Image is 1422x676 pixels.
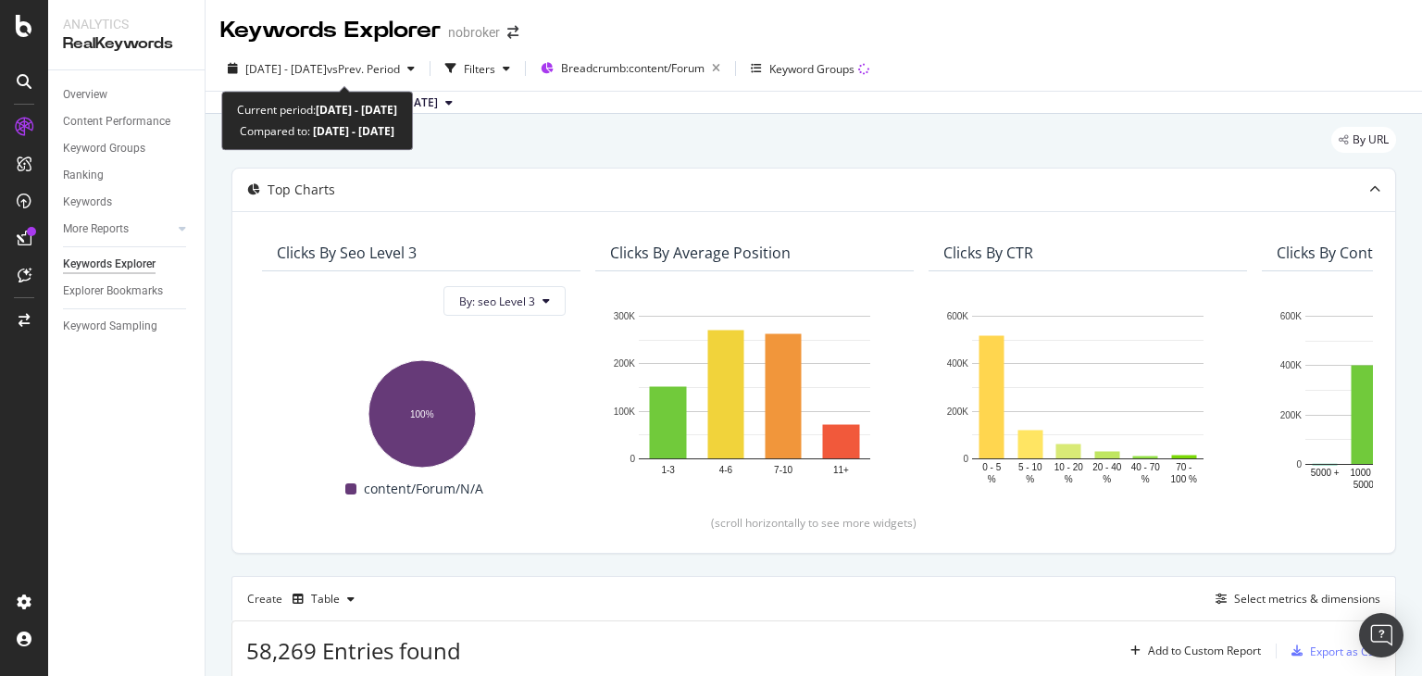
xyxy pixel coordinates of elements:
div: (scroll horizontally to see more widgets) [255,515,1373,531]
text: 10 - 20 [1054,462,1084,472]
text: 600K [947,311,969,321]
div: Clicks By seo Level 3 [277,244,417,262]
text: 100K [614,407,636,417]
text: 400K [1280,361,1303,371]
div: Open Intercom Messenger [1359,613,1403,657]
span: Breadcrumb: content/Forum [561,60,705,76]
text: 0 [1296,459,1302,469]
b: [DATE] - [DATE] [310,123,394,139]
div: Keyword Sampling [63,317,157,336]
div: Explorer Bookmarks [63,282,163,301]
a: Keywords [63,193,192,212]
text: 0 - 5 [982,462,1001,472]
div: More Reports [63,219,129,239]
a: Content Performance [63,112,192,131]
text: 100 % [1171,474,1197,484]
text: 100% [410,409,434,419]
div: Keyword Groups [769,61,854,77]
div: Analytics [63,15,190,33]
div: Select metrics & dimensions [1234,591,1380,607]
text: 200K [947,407,969,417]
text: 11+ [833,465,849,475]
div: Keyword Groups [63,139,145,158]
div: Keywords Explorer [63,255,156,274]
button: Export as CSV [1284,636,1381,666]
div: RealKeywords [63,33,190,55]
a: Ranking [63,166,192,185]
text: 5000 + [1311,468,1340,478]
text: 70 - [1176,462,1191,472]
span: 2025 Jun. 2nd [402,94,438,111]
a: Explorer Bookmarks [63,282,192,301]
div: Top Charts [268,181,335,199]
text: 200K [614,359,636,369]
text: 7-10 [774,465,792,475]
text: 300K [614,311,636,321]
a: Keyword Sampling [63,317,192,336]
text: % [1141,474,1150,484]
text: 0 [630,454,635,464]
span: By: seo Level 3 [459,294,535,309]
button: Add to Custom Report [1123,636,1261,666]
div: Filters [464,61,495,77]
text: 600K [1280,311,1303,321]
div: Keywords [63,193,112,212]
text: 0 [963,454,968,464]
b: [DATE] - [DATE] [316,102,397,118]
span: By URL [1353,134,1389,145]
div: Current period: [237,99,397,120]
button: [DATE] - [DATE]vsPrev. Period [220,54,422,83]
svg: A chart. [277,351,566,470]
text: 5000 [1353,480,1375,490]
text: 20 - 40 [1092,462,1122,472]
div: Table [311,594,340,605]
div: nobroker [448,23,500,42]
button: Keyword Groups [743,54,877,83]
a: Keywords Explorer [63,255,192,274]
text: % [1103,474,1111,484]
button: Breadcrumb:content/Forum [533,54,728,83]
text: 4-6 [719,465,733,475]
div: legacy label [1331,127,1396,153]
span: [DATE] - [DATE] [245,61,327,77]
div: Add to Custom Report [1148,645,1261,657]
div: Create [247,584,362,614]
svg: A chart. [943,307,1232,486]
button: By: seo Level 3 [443,286,566,316]
text: % [988,474,996,484]
div: Keywords Explorer [220,15,441,46]
div: Overview [63,85,107,105]
text: 200K [1280,410,1303,420]
a: More Reports [63,219,173,239]
span: vs Prev. Period [327,61,400,77]
button: [DATE] [394,92,460,114]
text: % [1026,474,1034,484]
div: Ranking [63,166,104,185]
div: Clicks By CTR [943,244,1033,262]
text: 40 - 70 [1131,462,1161,472]
span: 58,269 Entries found [246,635,461,666]
span: content/Forum/N/A [364,478,483,500]
a: Overview [63,85,192,105]
div: Clicks By Average Position [610,244,791,262]
button: Filters [438,54,518,83]
a: Keyword Groups [63,139,192,158]
text: 1000 - [1351,468,1377,478]
button: Table [285,584,362,614]
div: Export as CSV [1310,644,1381,659]
text: % [1065,474,1073,484]
div: Content Performance [63,112,170,131]
svg: A chart. [610,307,899,486]
text: 400K [947,359,969,369]
text: 5 - 10 [1018,462,1042,472]
div: arrow-right-arrow-left [507,26,518,39]
button: Select metrics & dimensions [1208,588,1380,610]
text: 1-3 [661,465,675,475]
div: Compared to: [240,120,394,142]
